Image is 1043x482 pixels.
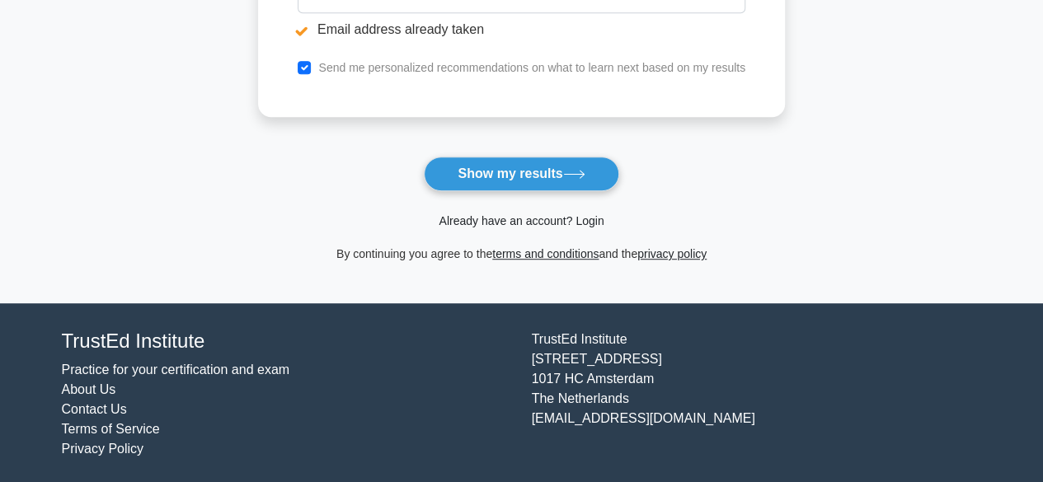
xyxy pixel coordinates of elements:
[318,61,745,74] label: Send me personalized recommendations on what to learn next based on my results
[637,247,707,260] a: privacy policy
[62,363,290,377] a: Practice for your certification and exam
[62,330,512,353] h4: TrustEd Institute
[62,442,144,456] a: Privacy Policy
[62,402,127,416] a: Contact Us
[298,20,745,40] li: Email address already taken
[248,244,795,264] div: By continuing you agree to the and the
[424,157,618,191] button: Show my results
[62,422,160,436] a: Terms of Service
[522,330,992,459] div: TrustEd Institute [STREET_ADDRESS] 1017 HC Amsterdam The Netherlands [EMAIL_ADDRESS][DOMAIN_NAME]
[492,247,599,260] a: terms and conditions
[62,382,116,396] a: About Us
[439,214,604,227] a: Already have an account? Login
